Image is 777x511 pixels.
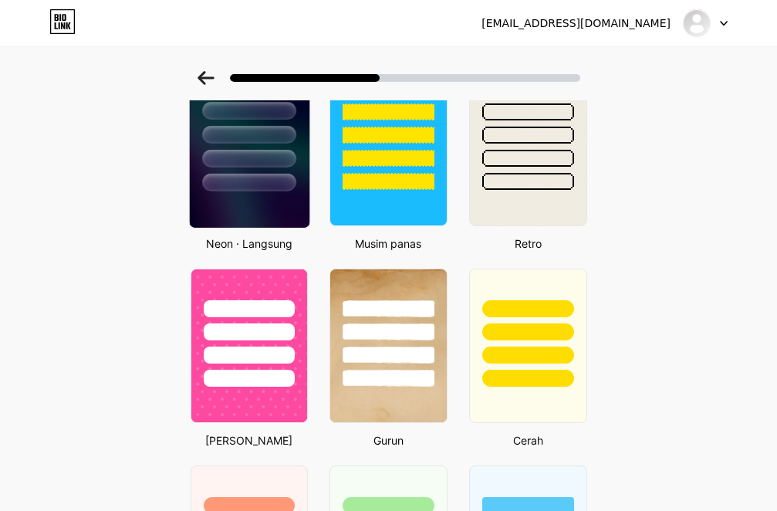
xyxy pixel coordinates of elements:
font: Retro [515,237,542,250]
font: Cerah [513,434,543,447]
font: [EMAIL_ADDRESS][DOMAIN_NAME] [481,17,671,29]
font: Musim panas [355,237,421,250]
font: Gurun [373,434,404,447]
font: Neon · Langsung [206,237,292,250]
font: [PERSON_NAME] [205,434,292,447]
img: yddww [682,8,711,38]
img: neon.jpg [189,70,309,228]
